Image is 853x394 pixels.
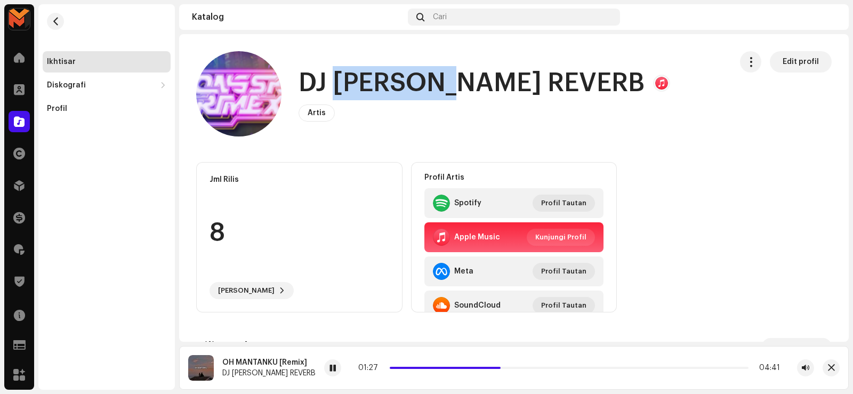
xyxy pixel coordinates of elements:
re-m-nav-item: Ikhtisar [43,51,171,73]
div: 04:41 [753,364,780,372]
re-m-nav-item: Profil [43,98,171,119]
span: Edit profil [783,51,819,73]
span: Kunjungi Profil [535,227,586,248]
button: Edit profil [770,51,832,73]
button: Profil Tautan [533,297,595,314]
div: OH MANTANKU [Remix] [222,358,316,367]
span: Profil Tautan [541,261,586,282]
div: Spotify [454,199,481,207]
img: c80ab357-ad41-45f9-b05a-ac2c454cf3ef [819,9,836,26]
button: Lihat semua [762,338,832,355]
div: Katalog [192,13,404,21]
button: [PERSON_NAME] [210,282,294,299]
img: 33c9722d-ea17-4ee8-9e7d-1db241e9a290 [9,9,30,30]
div: DJ [PERSON_NAME] REVERB [222,369,316,377]
h3: Rilis Terbaru [196,338,273,355]
span: [PERSON_NAME] [218,280,275,301]
button: Profil Tautan [533,263,595,280]
strong: Profil Artis [424,173,464,182]
button: Kunjungi Profil [527,229,595,246]
div: Apple Music [454,233,500,242]
div: Jml Rilis [210,175,389,184]
span: Profil Tautan [541,192,586,214]
span: Artis [308,109,326,117]
re-o-card-data: Jml Rilis [196,162,403,312]
div: Diskografi [47,81,86,90]
re-m-nav-dropdown: Diskografi [43,75,171,96]
div: Ikhtisar [47,58,76,66]
div: 01:27 [358,364,385,372]
img: 0b8b8602-71c2-4a90-8cc3-c056b29dcedd [196,51,281,136]
div: SoundCloud [454,301,501,310]
img: bcddc9d8-e7c2-47ff-a39e-d5e1ede93952 [188,355,214,381]
span: Cari [433,13,447,21]
span: Profil Tautan [541,295,586,316]
div: Profil [47,104,67,113]
h1: DJ [PERSON_NAME] REVERB [299,66,645,100]
button: Profil Tautan [533,195,595,212]
div: Meta [454,267,473,276]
